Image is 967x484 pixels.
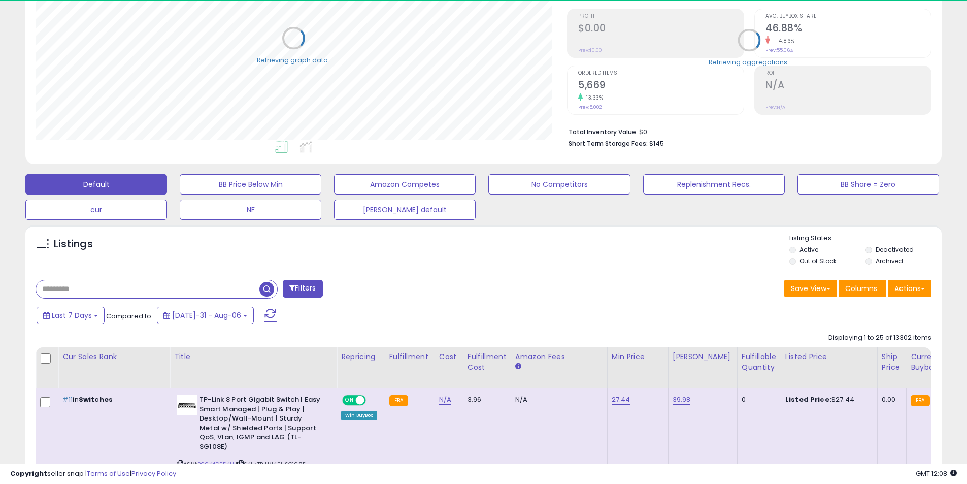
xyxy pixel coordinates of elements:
span: Compared to: [106,311,153,321]
div: 0 [742,395,773,404]
div: [PERSON_NAME] [673,351,733,362]
button: Filters [283,280,322,298]
img: 31uHLg9ccCL._SL40_.jpg [177,395,197,415]
a: B00K4DS5KU [197,460,234,469]
span: #11 [62,395,73,404]
div: Repricing [341,351,381,362]
button: No Competitors [488,174,630,195]
small: Amazon Fees. [515,362,521,371]
div: Retrieving aggregations.. [709,57,790,67]
button: cur [25,200,167,220]
button: Columns [839,280,886,297]
span: [DATE]-31 - Aug-06 [172,310,241,320]
p: in [62,395,162,404]
small: FBA [389,395,408,406]
button: Last 7 Days [37,307,105,324]
span: | SKU: TP LINK TL SG108E [236,460,306,468]
span: ON [343,396,356,405]
div: seller snap | | [10,469,176,479]
button: [DATE]-31 - Aug-06 [157,307,254,324]
div: Fulfillment Cost [468,351,507,373]
label: Active [799,245,818,254]
p: Listing States: [789,234,942,243]
a: 39.98 [673,395,691,405]
div: Win BuyBox [341,411,377,420]
label: Out of Stock [799,256,837,265]
div: Cur Sales Rank [62,351,165,362]
h5: Listings [54,237,93,251]
button: BB Share = Zero [797,174,939,195]
b: TP-Link 8 Port Gigabit Switch | Easy Smart Managed | Plug & Play | Desktop/Wall-Mount | Sturdy Me... [199,395,323,454]
strong: Copyright [10,469,47,478]
span: Columns [845,283,877,294]
a: 27.44 [612,395,630,405]
span: 2025-08-14 12:08 GMT [916,469,957,478]
button: Default [25,174,167,195]
button: [PERSON_NAME] default [334,200,476,220]
span: OFF [364,396,381,405]
button: BB Price Below Min [180,174,321,195]
div: Ship Price [882,351,902,373]
div: 0.00 [882,395,898,404]
div: N/A [515,395,599,404]
button: Actions [888,280,931,297]
a: Privacy Policy [131,469,176,478]
div: $27.44 [785,395,870,404]
b: Listed Price: [785,395,831,404]
div: Title [174,351,332,362]
div: Listed Price [785,351,873,362]
div: Fulfillment [389,351,430,362]
div: Retrieving graph data.. [257,55,331,64]
div: Current Buybox Price [911,351,963,373]
span: Switches [79,395,113,404]
label: Archived [876,256,903,265]
button: Save View [784,280,837,297]
button: Amazon Competes [334,174,476,195]
div: Amazon Fees [515,351,603,362]
button: Replenishment Recs. [643,174,785,195]
div: Fulfillable Quantity [742,351,777,373]
div: Displaying 1 to 25 of 13302 items [828,333,931,343]
span: Last 7 Days [52,310,92,320]
button: NF [180,200,321,220]
div: Cost [439,351,459,362]
small: FBA [911,395,929,406]
div: Min Price [612,351,664,362]
label: Deactivated [876,245,914,254]
a: Terms of Use [87,469,130,478]
a: N/A [439,395,451,405]
div: 3.96 [468,395,503,404]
